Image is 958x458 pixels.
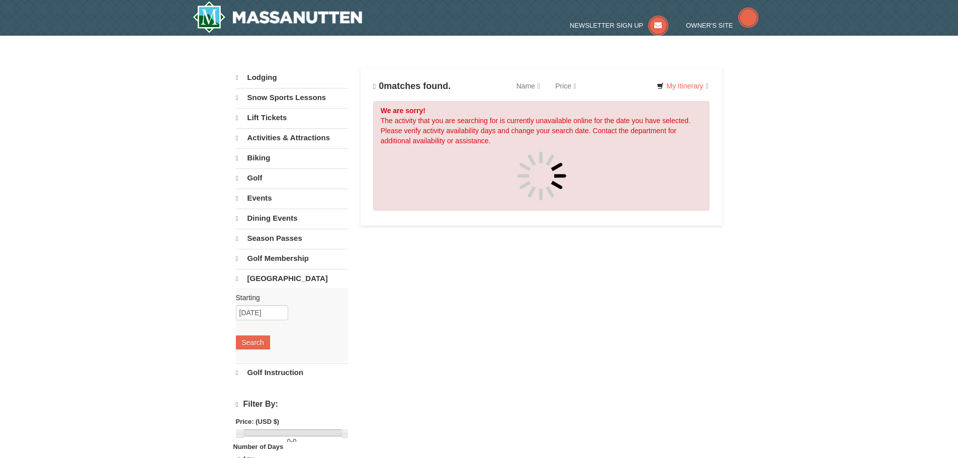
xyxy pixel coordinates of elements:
[509,76,548,96] a: Name
[236,229,348,248] a: Season Passes
[236,68,348,87] a: Lodging
[233,443,284,450] strong: Number of Days
[570,22,668,29] a: Newsletter Sign Up
[236,189,348,208] a: Events
[236,335,270,349] button: Search
[373,101,710,211] div: The activity that you are searching for is currently unavailable online for the date you have sel...
[236,269,348,288] a: [GEOGRAPHIC_DATA]
[293,437,296,445] span: 0
[236,436,348,446] label: -
[686,22,733,29] span: Owner's Site
[236,418,280,425] strong: Price: (USD $)
[686,22,758,29] a: Owner's Site
[236,293,340,303] label: Starting
[236,209,348,228] a: Dining Events
[236,363,348,382] a: Golf Instruction
[373,81,451,91] h4: matches found.
[516,151,567,201] img: spinner.gif
[236,108,348,127] a: Lift Tickets
[548,76,584,96] a: Price
[570,22,643,29] span: Newsletter Sign Up
[236,249,348,268] a: Golf Membership
[650,78,715,94] a: My Itinerary
[193,1,363,33] a: Massanutten Resort
[236,128,348,147] a: Activities & Attractions
[236,88,348,107] a: Snow Sports Lessons
[236,168,348,188] a: Golf
[287,437,291,445] span: 0
[379,81,384,91] span: 0
[193,1,363,33] img: Massanutten Resort Logo
[381,107,425,115] strong: We are sorry!
[236,148,348,167] a: Biking
[236,400,348,409] h4: Filter By:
